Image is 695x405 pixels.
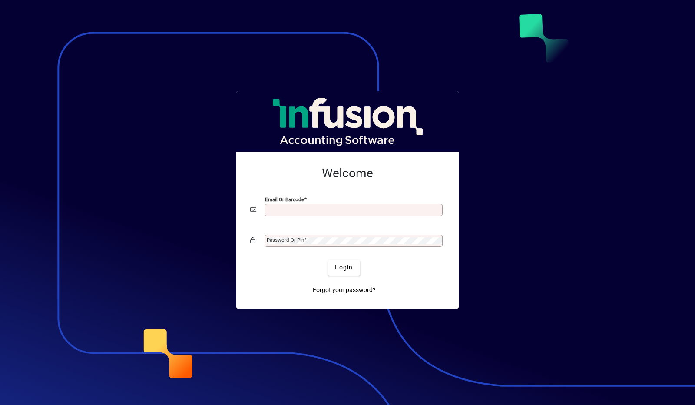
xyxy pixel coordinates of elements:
[335,263,353,272] span: Login
[267,237,304,243] mat-label: Password or Pin
[313,285,376,295] span: Forgot your password?
[265,196,304,202] mat-label: Email or Barcode
[250,166,445,181] h2: Welcome
[309,282,379,298] a: Forgot your password?
[328,260,360,276] button: Login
